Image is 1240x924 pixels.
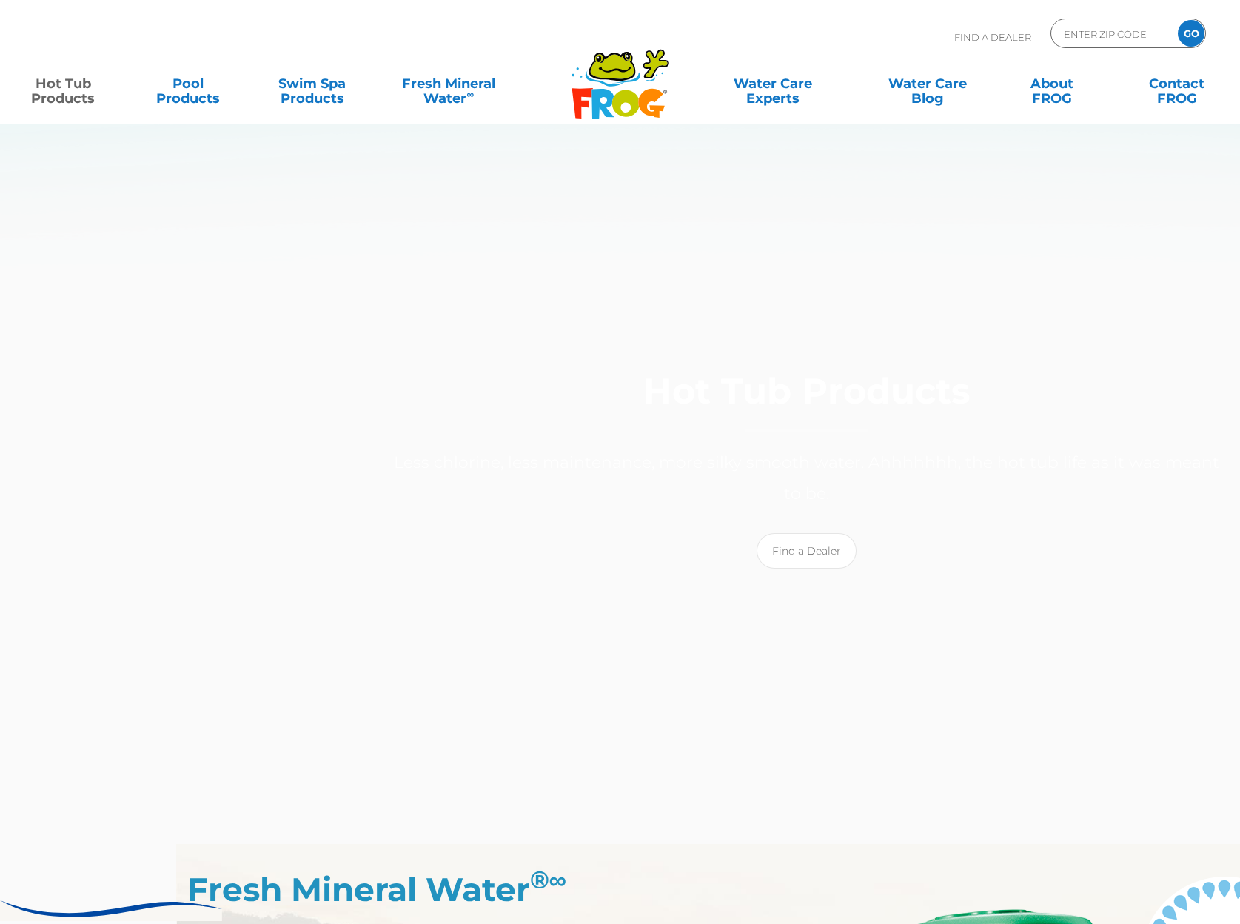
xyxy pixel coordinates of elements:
[530,865,567,894] sup: ®
[15,69,112,98] a: Hot TubProducts
[954,19,1031,56] p: Find A Dealer
[1004,69,1101,98] a: AboutFROG
[694,69,852,98] a: Water CareExperts
[264,69,361,98] a: Swim SpaProducts
[1128,69,1225,98] a: ContactFROG
[139,69,236,98] a: PoolProducts
[187,870,797,908] h2: Fresh Mineral Water
[466,88,474,100] sup: ∞
[757,533,857,569] a: Find a Dealer
[389,69,510,98] a: Fresh MineralWater∞
[879,69,976,98] a: Water CareBlog
[394,372,1221,432] h1: Hot Tub Products
[394,447,1221,509] p: Less chlorine, less maintenance, more silky smooth water. Ahhhhhhh, the hot tub life as it was me...
[1178,20,1204,47] input: GO
[563,30,677,120] img: Frog Products Logo
[549,865,567,894] em: ∞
